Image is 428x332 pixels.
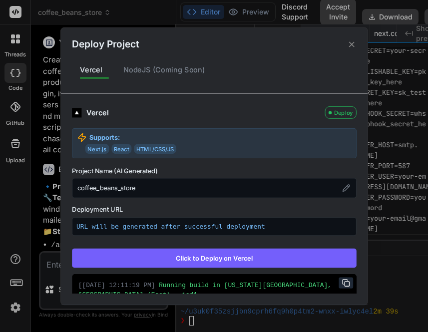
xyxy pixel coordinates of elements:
[115,59,213,80] div: NodeJS (Coming Soon)
[72,204,357,214] label: Deployment URL
[86,107,320,118] div: Vercel
[76,222,352,231] p: URL will be generated after successful deployment
[89,132,120,142] strong: Supports:
[72,59,110,80] div: Vercel
[134,144,176,154] span: HTML/CSS/JS
[72,248,357,267] button: Click to Deploy on Vercel
[78,282,155,289] span: [ [DATE] 12:11:19 PM ]
[325,106,356,119] div: Deploy
[111,144,131,154] span: React
[72,37,139,51] h2: Deploy Project
[85,144,109,154] span: Next.js
[72,166,357,176] label: Project Name (AI Generated)
[72,107,81,117] img: logo
[78,280,350,299] div: Running build in [US_STATE][GEOGRAPHIC_DATA], [GEOGRAPHIC_DATA] (East) – iad1
[339,277,353,288] button: Copy URL
[72,178,357,198] div: coffee_beans_store
[340,182,351,193] button: Edit project name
